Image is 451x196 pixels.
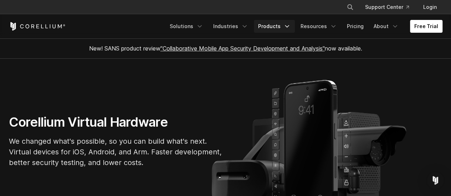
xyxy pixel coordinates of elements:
[165,20,442,33] div: Navigation Menu
[344,1,357,14] button: Search
[9,22,66,31] a: Corellium Home
[417,1,442,14] a: Login
[9,136,223,168] p: We changed what's possible, so you can build what's next. Virtual devices for iOS, Android, and A...
[89,45,362,52] span: New! SANS product review now available.
[9,114,223,130] h1: Corellium Virtual Hardware
[369,20,403,33] a: About
[343,20,368,33] a: Pricing
[338,1,442,14] div: Navigation Menu
[296,20,341,33] a: Resources
[359,1,415,14] a: Support Center
[160,45,325,52] a: "Collaborative Mobile App Security Development and Analysis"
[427,172,444,189] div: Open Intercom Messenger
[165,20,207,33] a: Solutions
[254,20,295,33] a: Products
[410,20,442,33] a: Free Trial
[209,20,252,33] a: Industries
